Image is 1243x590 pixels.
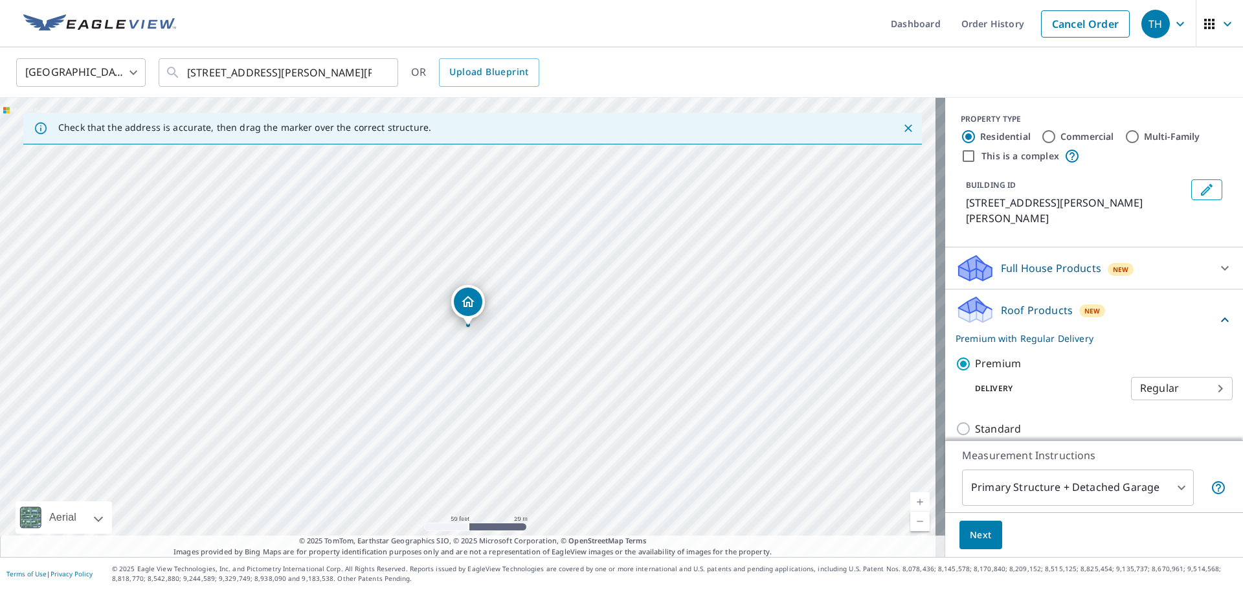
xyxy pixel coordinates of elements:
[900,120,917,137] button: Close
[1141,10,1170,38] div: TH
[1001,260,1101,276] p: Full House Products
[961,113,1227,125] div: PROPERTY TYPE
[1041,10,1130,38] a: Cancel Order
[1211,480,1226,495] span: Your report will include the primary structure and a detached garage if one exists.
[449,64,528,80] span: Upload Blueprint
[6,570,93,578] p: |
[956,383,1131,394] p: Delivery
[451,285,485,325] div: Dropped pin, building 1, Residential property, 9 Sarah Anne Ct Miller Place, NY 11764
[50,569,93,578] a: Privacy Policy
[956,295,1233,345] div: Roof ProductsNewPremium with Regular Delivery
[1001,302,1073,318] p: Roof Products
[975,356,1021,372] p: Premium
[970,527,992,543] span: Next
[1113,264,1129,275] span: New
[1131,370,1233,407] div: Regular
[45,501,80,534] div: Aerial
[411,58,539,87] div: OR
[58,122,431,133] p: Check that the address is accurate, then drag the marker over the correct structure.
[980,130,1031,143] label: Residential
[910,492,930,512] a: Current Level 19, Zoom In
[1191,179,1222,200] button: Edit building 1
[962,470,1194,506] div: Primary Structure + Detached Garage
[23,14,176,34] img: EV Logo
[187,54,372,91] input: Search by address or latitude-longitude
[966,179,1016,190] p: BUILDING ID
[439,58,539,87] a: Upload Blueprint
[956,332,1217,345] p: Premium with Regular Delivery
[962,448,1226,463] p: Measurement Instructions
[16,501,112,534] div: Aerial
[981,150,1059,163] label: This is a complex
[299,536,647,547] span: © 2025 TomTom, Earthstar Geographics SIO, © 2025 Microsoft Corporation, ©
[956,253,1233,284] div: Full House ProductsNew
[910,512,930,531] a: Current Level 19, Zoom Out
[959,521,1002,550] button: Next
[975,421,1021,437] p: Standard
[568,536,623,545] a: OpenStreetMap
[1060,130,1114,143] label: Commercial
[16,54,146,91] div: [GEOGRAPHIC_DATA]
[1144,130,1200,143] label: Multi-Family
[966,195,1186,226] p: [STREET_ADDRESS][PERSON_NAME][PERSON_NAME]
[1084,306,1101,316] span: New
[625,536,647,545] a: Terms
[112,564,1237,584] p: © 2025 Eagle View Technologies, Inc. and Pictometry International Corp. All Rights Reserved. Repo...
[6,569,47,578] a: Terms of Use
